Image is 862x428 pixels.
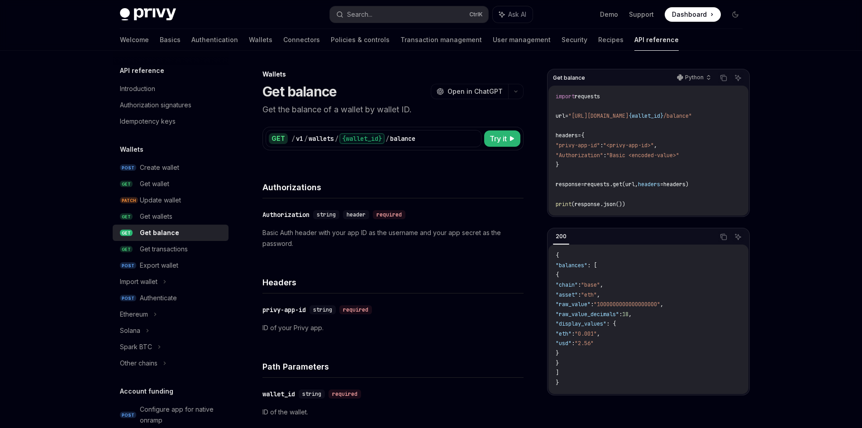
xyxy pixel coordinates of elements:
span: : [591,301,594,308]
button: Toggle dark mode [728,7,743,22]
div: required [329,390,361,399]
div: GET [269,133,288,144]
span: { [556,252,559,259]
div: Update wallet [140,195,181,206]
a: Introduction [113,81,229,97]
div: Get transactions [140,244,188,255]
span: "<privy-app-id>" [603,142,654,149]
div: required [373,210,405,219]
span: headers) [663,181,689,188]
span: Get balance [553,74,585,82]
span: "eth" [581,291,597,298]
span: response [556,181,581,188]
span: Dashboard [672,10,707,19]
p: Python [685,74,704,81]
a: POSTExport wallet [113,257,229,274]
span: "[URL][DOMAIN_NAME] [568,112,629,120]
span: "asset" [556,291,578,298]
a: Policies & controls [331,29,390,51]
h5: Wallets [120,144,143,155]
a: User management [493,29,551,51]
span: requests.get(url, [584,181,638,188]
span: : [571,340,575,347]
a: Demo [600,10,618,19]
div: {wallet_id} [339,133,385,144]
span: "2.56" [575,340,594,347]
div: Configure app for native onramp [140,404,223,426]
button: Ask AI [732,72,744,84]
span: headers [638,181,660,188]
span: "1000000000000000000" [594,301,660,308]
span: : [571,330,575,337]
span: "privy-app-id" [556,142,600,149]
a: Wallets [249,29,272,51]
span: = [660,181,663,188]
span: "raw_value_decimals" [556,311,619,318]
span: { [581,132,584,139]
span: = [578,132,581,139]
span: Ctrl K [469,11,483,18]
span: string [313,306,332,313]
div: Wallets [262,70,524,79]
span: , [654,142,657,149]
span: Open in ChatGPT [448,87,503,96]
button: Ask AI [732,231,744,243]
div: Authenticate [140,293,177,303]
span: POST [120,412,136,418]
p: ID of your Privy app. [262,322,524,333]
div: privy-app-id [262,305,306,314]
span: headers [556,132,578,139]
a: POSTCreate wallet [113,159,229,176]
span: print [556,201,571,208]
h1: Get balance [262,83,337,100]
span: {wallet_id} [629,112,663,120]
span: : [603,152,606,159]
div: Export wallet [140,260,178,271]
div: / [304,134,308,143]
span: import [556,93,575,100]
div: required [339,305,372,314]
span: GET [120,213,133,220]
span: , [629,311,632,318]
a: Security [562,29,587,51]
span: POST [120,295,136,302]
span: url [556,112,565,120]
span: "balances" [556,262,587,269]
span: "eth" [556,330,571,337]
div: Introduction [120,83,155,94]
div: Get balance [140,227,179,238]
a: Authorization signatures [113,97,229,113]
a: PATCHUpdate wallet [113,192,229,208]
span: : [ [587,262,597,269]
span: : [578,291,581,298]
span: PATCH [120,197,138,204]
div: Authorization [262,210,310,219]
div: 200 [553,231,569,242]
span: : { [606,320,616,327]
span: string [302,390,321,398]
span: 18 [622,311,629,318]
a: GETGet wallet [113,176,229,192]
span: } [556,350,559,357]
div: / [291,134,295,143]
p: Get the balance of a wallet by wallet ID. [262,103,524,116]
span: POST [120,262,136,269]
span: : [578,281,581,289]
h4: Authorizations [262,181,524,193]
div: Get wallets [140,211,172,222]
span: GET [120,246,133,253]
div: Idempotency keys [120,116,176,127]
span: = [565,112,568,120]
a: Welcome [120,29,149,51]
div: Search... [347,9,372,20]
span: , [597,330,600,337]
span: string [317,211,336,218]
p: ID of the wallet. [262,407,524,418]
span: : [600,142,603,149]
a: Connectors [283,29,320,51]
span: POST [120,164,136,171]
div: Spark BTC [120,341,152,352]
span: "display_values" [556,320,606,327]
a: Basics [160,29,181,51]
span: , [597,291,600,298]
